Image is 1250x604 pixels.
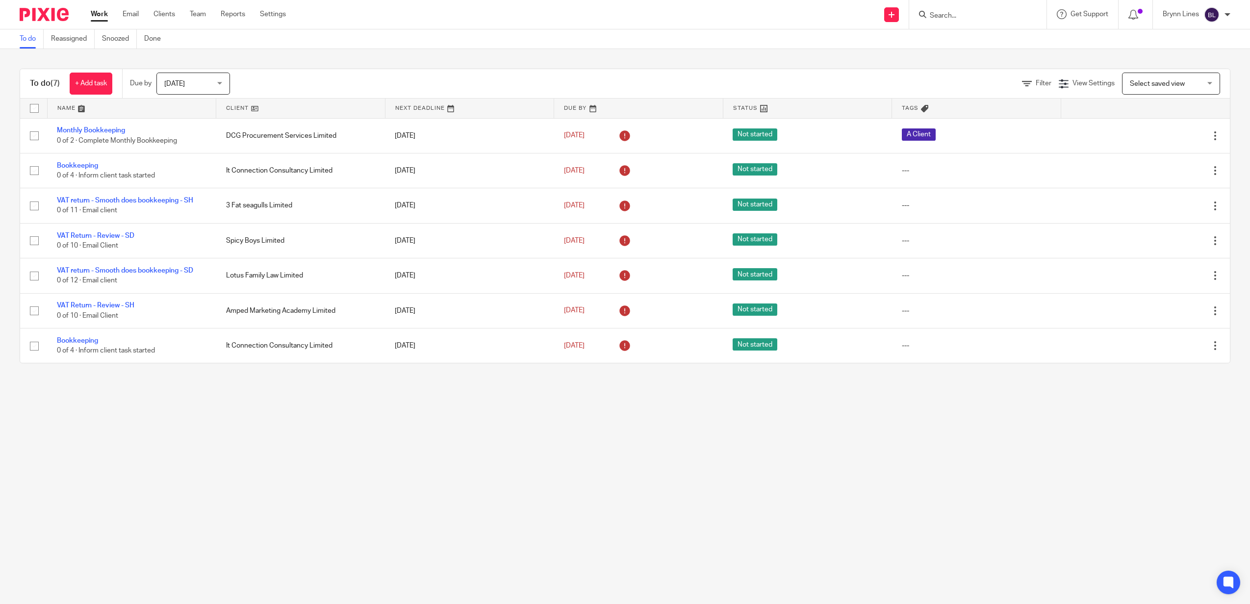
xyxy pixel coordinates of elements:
[902,105,918,111] span: Tags
[144,29,168,49] a: Done
[91,9,108,19] a: Work
[385,188,554,223] td: [DATE]
[733,338,777,351] span: Not started
[385,258,554,293] td: [DATE]
[221,9,245,19] a: Reports
[564,132,585,139] span: [DATE]
[57,172,155,179] span: 0 of 4 · Inform client task started
[902,128,936,141] span: A Client
[733,163,777,176] span: Not started
[51,29,95,49] a: Reassigned
[57,302,134,309] a: VAT Return - Review - SH
[153,9,175,19] a: Clients
[733,199,777,211] span: Not started
[1071,11,1108,18] span: Get Support
[385,118,554,153] td: [DATE]
[70,73,112,95] a: + Add task
[20,8,69,21] img: Pixie
[51,79,60,87] span: (7)
[564,342,585,349] span: [DATE]
[57,207,117,214] span: 0 of 11 · Email client
[1036,80,1051,87] span: Filter
[733,268,777,280] span: Not started
[902,166,1051,176] div: ---
[57,312,118,319] span: 0 of 10 · Email Client
[57,277,117,284] span: 0 of 12 · Email client
[57,197,193,204] a: VAT return - Smooth does bookkeeping - SH
[216,223,385,258] td: Spicy Boys Limited
[216,328,385,363] td: It Connection Consultancy Limited
[385,223,554,258] td: [DATE]
[57,242,118,249] span: 0 of 10 · Email Client
[216,153,385,188] td: It Connection Consultancy Limited
[929,12,1017,21] input: Search
[30,78,60,89] h1: To do
[1130,80,1185,87] span: Select saved view
[260,9,286,19] a: Settings
[123,9,139,19] a: Email
[385,328,554,363] td: [DATE]
[902,341,1051,351] div: ---
[57,137,177,144] span: 0 of 2 · Complete Monthly Bookkeeping
[902,201,1051,210] div: ---
[216,258,385,293] td: Lotus Family Law Limited
[902,306,1051,316] div: ---
[216,188,385,223] td: 3 Fat seagulls Limited
[1204,7,1220,23] img: svg%3E
[902,271,1051,280] div: ---
[1072,80,1115,87] span: View Settings
[216,293,385,328] td: Amped Marketing Academy Limited
[216,118,385,153] td: DCG Procurement Services Limited
[733,128,777,141] span: Not started
[57,162,98,169] a: Bookkeeping
[57,127,125,134] a: Monthly Bookkeeping
[57,267,193,274] a: VAT return - Smooth does bookkeeping - SD
[1163,9,1199,19] p: Brynn Lines
[57,337,98,344] a: Bookkeeping
[733,303,777,316] span: Not started
[564,307,585,314] span: [DATE]
[20,29,44,49] a: To do
[564,237,585,244] span: [DATE]
[164,80,185,87] span: [DATE]
[733,233,777,246] span: Not started
[902,236,1051,246] div: ---
[385,293,554,328] td: [DATE]
[102,29,137,49] a: Snoozed
[564,272,585,279] span: [DATE]
[57,232,134,239] a: VAT Return - Review - SD
[564,202,585,209] span: [DATE]
[57,347,155,354] span: 0 of 4 · Inform client task started
[385,153,554,188] td: [DATE]
[564,167,585,174] span: [DATE]
[130,78,152,88] p: Due by
[190,9,206,19] a: Team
